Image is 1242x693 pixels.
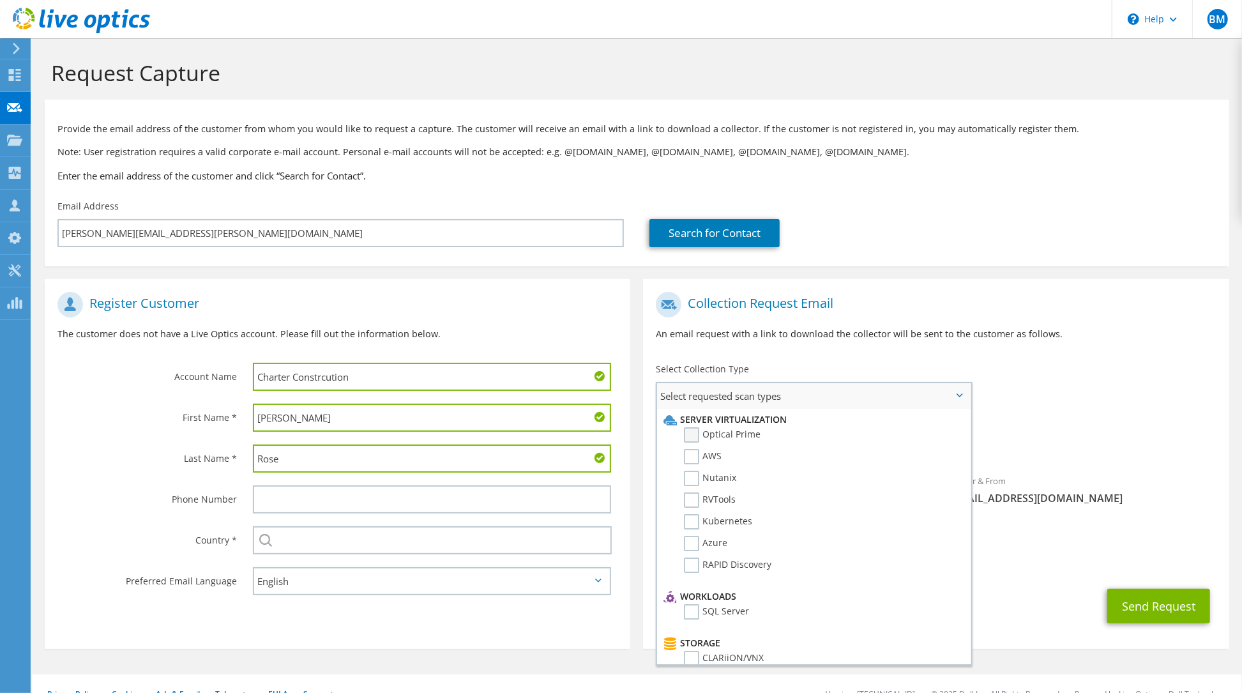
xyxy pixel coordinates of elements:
label: Azure [684,536,727,551]
div: CC & Reply To [643,532,1229,576]
li: Workloads [660,589,964,604]
label: Nutanix [684,471,736,486]
h1: Register Customer [57,292,611,317]
label: Optical Prime [684,427,761,443]
label: Country * [57,526,237,547]
button: Send Request [1107,589,1210,623]
label: RVTools [684,492,736,508]
label: Email Address [57,200,119,213]
label: SQL Server [684,604,749,620]
label: CLARiiON/VNX [684,651,764,666]
p: An email request with a link to download the collector will be sent to the customer as follows. [656,327,1216,341]
span: BM [1208,9,1228,29]
label: Account Name [57,363,237,383]
div: Requested Collections [643,414,1229,461]
div: To [643,468,936,526]
span: [EMAIL_ADDRESS][DOMAIN_NAME] [949,491,1216,505]
label: Last Name * [57,445,237,465]
div: Sender & From [936,468,1229,512]
label: AWS [684,449,722,464]
label: Kubernetes [684,514,752,529]
span: Select requested scan types [657,383,970,409]
label: First Name * [57,404,237,424]
h1: Request Capture [51,59,1216,86]
p: Provide the email address of the customer from whom you would like to request a capture. The cust... [57,122,1216,136]
svg: \n [1128,13,1139,25]
label: Select Collection Type [656,363,749,376]
a: Search for Contact [649,219,780,247]
label: Phone Number [57,485,237,506]
label: RAPID Discovery [684,558,771,573]
li: Server Virtualization [660,412,964,427]
p: Note: User registration requires a valid corporate e-mail account. Personal e-mail accounts will ... [57,145,1216,159]
h1: Collection Request Email [656,292,1209,317]
h3: Enter the email address of the customer and click “Search for Contact”. [57,169,1216,183]
p: The customer does not have a Live Optics account. Please fill out the information below. [57,327,617,341]
label: Preferred Email Language [57,567,237,588]
li: Storage [660,636,964,651]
